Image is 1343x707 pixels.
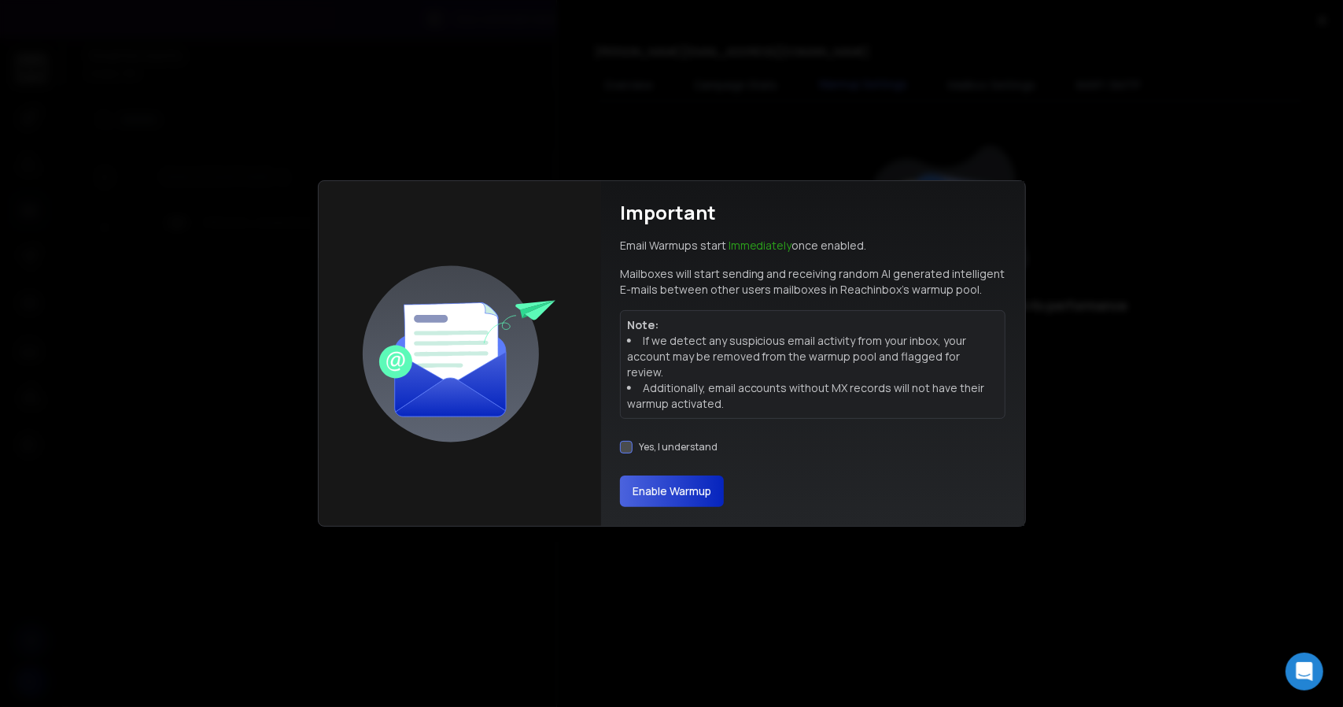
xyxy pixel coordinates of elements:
div: Open Intercom Messenger [1286,653,1323,690]
li: If we detect any suspicious email activity from your inbox, your account may be removed from the ... [627,333,999,380]
label: Yes, I understand [639,441,718,453]
h1: Important [620,200,716,225]
button: Enable Warmup [620,476,724,507]
p: Email Warmups start once enabled. [620,238,867,254]
p: Mailboxes will start sending and receiving random AI generated intelligent E-mails between other ... [620,266,1006,298]
p: Note: [627,317,999,333]
span: Immediately [729,238,792,253]
li: Additionally, email accounts without MX records will not have their warmup activated. [627,380,999,412]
